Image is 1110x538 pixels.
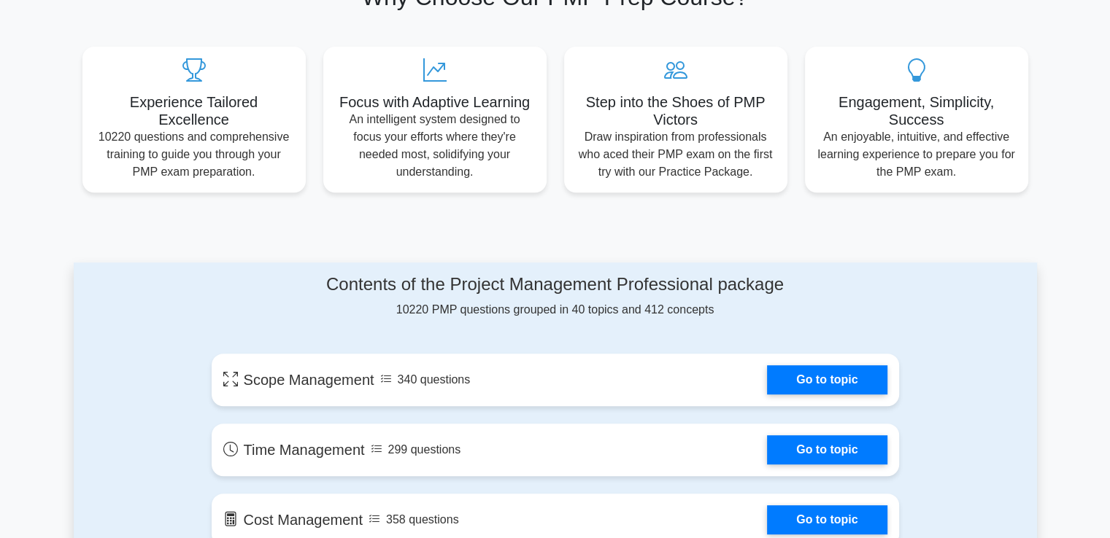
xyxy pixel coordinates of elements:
[212,274,899,319] div: 10220 PMP questions grouped in 40 topics and 412 concepts
[94,128,294,181] p: 10220 questions and comprehensive training to guide you through your PMP exam preparation.
[212,274,899,295] h4: Contents of the Project Management Professional package
[576,128,776,181] p: Draw inspiration from professionals who aced their PMP exam on the first try with our Practice Pa...
[576,93,776,128] h5: Step into the Shoes of PMP Victors
[767,505,887,534] a: Go to topic
[94,93,294,128] h5: Experience Tailored Excellence
[817,93,1017,128] h5: Engagement, Simplicity, Success
[767,435,887,464] a: Go to topic
[335,111,535,181] p: An intelligent system designed to focus your efforts where they're needed most, solidifying your ...
[817,128,1017,181] p: An enjoyable, intuitive, and effective learning experience to prepare you for the PMP exam.
[767,365,887,394] a: Go to topic
[335,93,535,111] h5: Focus with Adaptive Learning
